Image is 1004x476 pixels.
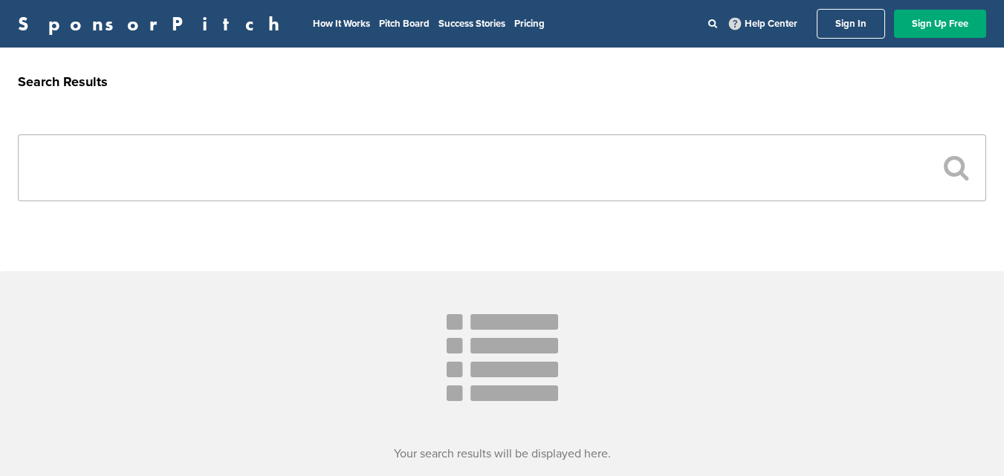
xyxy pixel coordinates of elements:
[379,18,430,30] a: Pitch Board
[18,445,986,463] h3: Your search results will be displayed here.
[18,14,289,33] a: SponsorPitch
[726,15,800,33] a: Help Center
[894,10,986,38] a: Sign Up Free
[514,18,545,30] a: Pricing
[18,72,986,92] h2: Search Results
[817,9,885,39] a: Sign In
[313,18,370,30] a: How It Works
[438,18,505,30] a: Success Stories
